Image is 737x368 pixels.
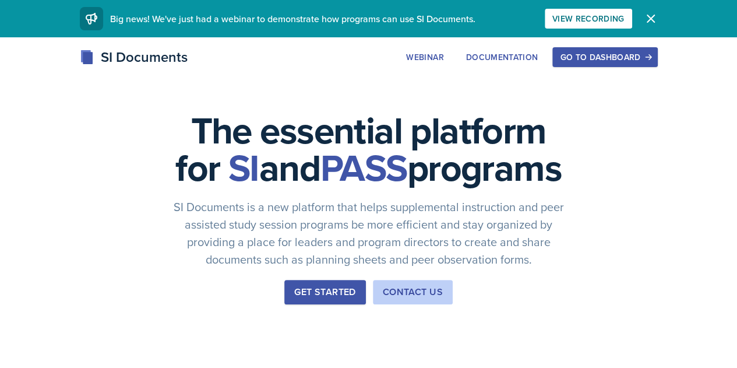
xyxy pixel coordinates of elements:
[466,52,538,62] div: Documentation
[459,47,546,67] button: Documentation
[552,14,625,23] div: View Recording
[399,47,451,67] button: Webinar
[545,9,632,29] button: View Recording
[284,280,365,304] button: Get Started
[552,47,657,67] button: Go to Dashboard
[560,52,650,62] div: Go to Dashboard
[294,285,355,299] div: Get Started
[110,12,475,25] span: Big news! We've just had a webinar to demonstrate how programs can use SI Documents.
[373,280,453,304] button: Contact Us
[406,52,443,62] div: Webinar
[80,47,188,68] div: SI Documents
[383,285,443,299] div: Contact Us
